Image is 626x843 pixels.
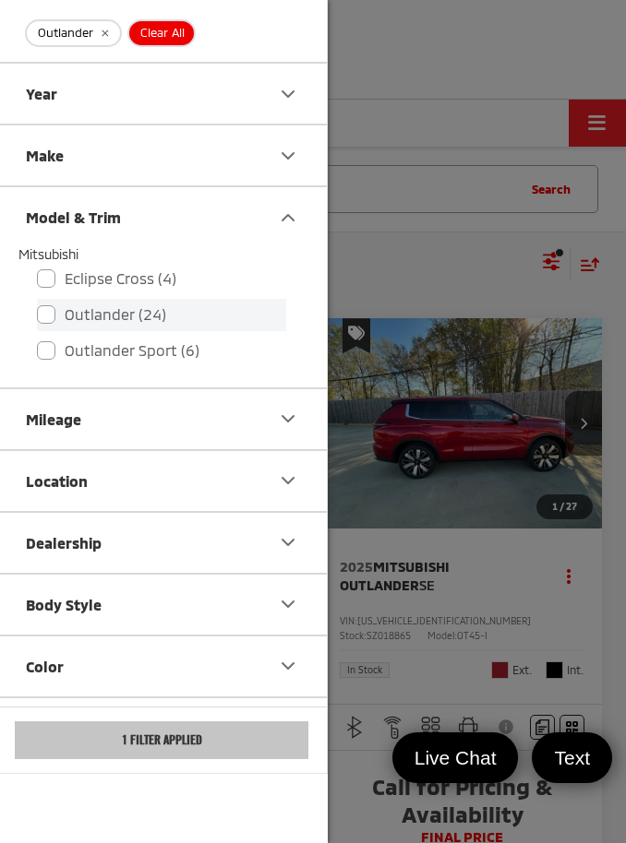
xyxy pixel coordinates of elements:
div: Body Style [277,593,299,615]
span: Outlander [38,26,93,41]
a: Text [532,732,612,783]
div: Model & Trim [277,207,299,229]
div: Year [26,85,57,102]
button: 1 Filter Applied [15,721,308,759]
div: Color [277,655,299,677]
div: Body Style [26,596,102,613]
span: Live Chat [405,745,506,770]
div: Make [277,145,299,167]
span: Text [545,745,599,770]
div: Location [277,469,299,492]
span: Mitsubishi [18,246,78,262]
button: Clear All [127,19,196,47]
div: Dealership [26,534,102,552]
span: Clear All [140,26,185,41]
div: Make [26,147,64,164]
div: Mileage [277,408,299,430]
div: Dealership [277,531,299,553]
label: Eclipse Cross (4) [37,263,286,295]
label: Outlander Sport (6) [37,335,286,367]
button: remove Outlander [25,19,122,47]
a: Live Chat [392,732,519,783]
div: Color [26,658,64,675]
div: Mileage [26,410,81,428]
div: Model & Trim [26,208,121,226]
div: Year [277,83,299,105]
label: Outlander (24) [37,299,286,331]
div: Location [26,472,88,490]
